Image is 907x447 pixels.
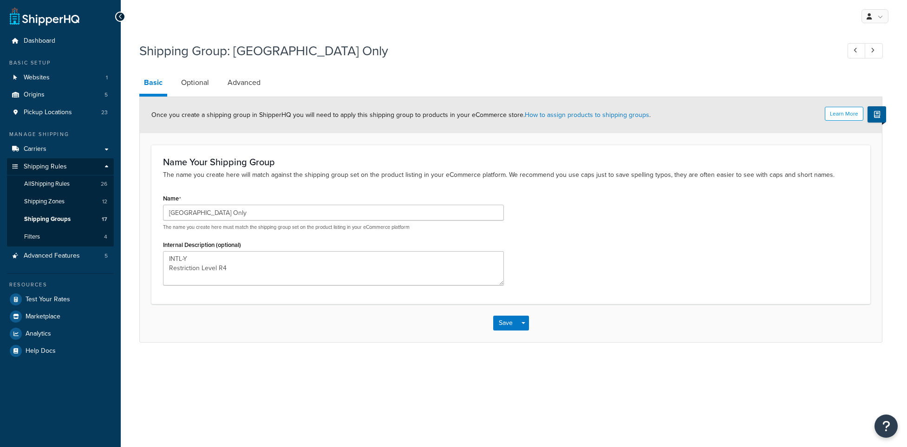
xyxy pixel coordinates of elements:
[7,247,114,265] a: Advanced Features5
[163,170,859,180] p: The name you create here will match against the shipping group set on the product listing in your...
[176,71,214,94] a: Optional
[7,69,114,86] a: Websites1
[7,228,114,246] li: Filters
[104,252,108,260] span: 5
[24,145,46,153] span: Carriers
[868,106,886,123] button: Show Help Docs
[106,74,108,82] span: 1
[7,130,114,138] div: Manage Shipping
[493,316,518,330] button: Save
[7,228,114,246] a: Filters4
[24,109,72,117] span: Pickup Locations
[139,71,167,97] a: Basic
[7,211,114,228] li: Shipping Groups
[151,110,651,120] span: Once you create a shipping group in ShipperHQ you will need to apply this shipping group to produ...
[7,193,114,210] li: Shipping Zones
[24,198,65,206] span: Shipping Zones
[163,224,504,231] p: The name you create here must match the shipping group set on the product listing in your eCommer...
[24,252,80,260] span: Advanced Features
[101,109,108,117] span: 23
[24,91,45,99] span: Origins
[7,281,114,289] div: Resources
[24,37,55,45] span: Dashboard
[7,193,114,210] a: Shipping Zones12
[7,32,114,50] a: Dashboard
[104,91,108,99] span: 5
[7,141,114,158] a: Carriers
[223,71,265,94] a: Advanced
[163,195,181,202] label: Name
[7,86,114,104] li: Origins
[7,291,114,308] a: Test Your Rates
[101,180,107,188] span: 26
[163,241,241,248] label: Internal Description (optional)
[874,415,898,438] button: Open Resource Center
[7,247,114,265] li: Advanced Features
[7,325,114,342] a: Analytics
[825,107,863,121] button: Learn More
[525,110,649,120] a: How to assign products to shipping groups
[7,308,114,325] a: Marketplace
[848,43,866,58] a: Previous Record
[24,180,70,188] span: All Shipping Rules
[24,215,71,223] span: Shipping Groups
[102,215,107,223] span: 17
[102,198,107,206] span: 12
[7,211,114,228] a: Shipping Groups17
[163,251,504,285] textarea: INTL-Y Restriction Level R4
[139,42,830,60] h1: Shipping Group: [GEOGRAPHIC_DATA] Only
[7,86,114,104] a: Origins5
[7,158,114,175] a: Shipping Rules
[7,104,114,121] li: Pickup Locations
[163,157,859,167] h3: Name Your Shipping Group
[865,43,883,58] a: Next Record
[7,175,114,193] a: AllShipping Rules26
[7,343,114,359] a: Help Docs
[26,296,70,304] span: Test Your Rates
[7,59,114,67] div: Basic Setup
[26,347,56,355] span: Help Docs
[24,233,40,241] span: Filters
[26,313,60,321] span: Marketplace
[7,69,114,86] li: Websites
[104,233,107,241] span: 4
[7,104,114,121] a: Pickup Locations23
[7,158,114,246] li: Shipping Rules
[24,74,50,82] span: Websites
[26,330,51,338] span: Analytics
[24,163,67,171] span: Shipping Rules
